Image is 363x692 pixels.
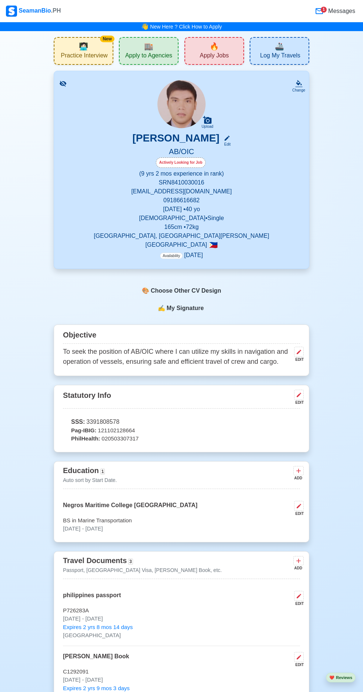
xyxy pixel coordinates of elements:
[128,559,133,565] span: 3
[291,662,304,668] div: EDIT
[6,6,17,17] img: Logo
[202,124,213,129] div: Upload
[63,631,300,640] p: [GEOGRAPHIC_DATA]
[63,328,300,344] div: Objective
[63,178,300,187] p: SRN 8410030016
[293,565,302,571] div: ADD
[63,566,222,574] p: Passport, [GEOGRAPHIC_DATA] Visa, [PERSON_NAME] Book, etc.
[160,251,203,260] p: [DATE]
[327,7,355,16] span: Messages
[63,187,300,196] p: [EMAIL_ADDRESS][DOMAIN_NAME]
[63,223,300,232] p: 165 cm • 72 kg
[139,21,150,32] span: bell
[63,476,117,484] p: Auto sort by Start Date.
[63,426,300,435] p: 121102128664
[63,169,300,178] p: (9 yrs 2 mos experience in rank)
[125,52,172,61] span: Apply to Agencies
[293,475,302,481] div: ADD
[71,417,85,426] span: SSS:
[100,469,105,475] span: 1
[63,623,133,632] span: Expires 2 yrs 8 mos 14 days
[63,676,300,684] p: [DATE] - [DATE]
[150,24,222,30] a: New Here ? Click How to Apply
[63,205,300,214] p: [DATE] • 40 yo
[63,591,121,606] p: philippines passport
[210,41,219,52] span: new
[63,214,300,223] p: [DEMOGRAPHIC_DATA] • Single
[61,52,107,61] span: Practice Interview
[63,196,300,205] p: 09186616682
[63,606,300,615] p: P726283A
[63,232,300,240] p: [GEOGRAPHIC_DATA], [GEOGRAPHIC_DATA][PERSON_NAME]
[275,41,284,52] span: travel
[291,400,304,405] div: EDIT
[100,36,114,42] div: New
[160,253,183,259] span: Availability
[156,157,206,168] div: Actively Looking for Job
[133,132,220,147] h3: [PERSON_NAME]
[63,347,291,367] p: To seek the position of AB/OIC where I can utilize my skills in navigation and operation of vesse...
[51,7,61,14] span: .PH
[326,673,356,683] button: heartReviews
[291,511,304,516] div: EDIT
[71,435,100,443] span: PhilHealth:
[142,286,149,295] span: paint
[63,417,300,426] p: 3391808578
[63,501,197,516] p: Negros Maritime College [GEOGRAPHIC_DATA]
[321,7,327,13] div: 1
[63,240,300,249] p: [GEOGRAPHIC_DATA]
[63,147,300,157] h5: AB/OIC
[63,466,99,475] span: Education
[63,516,300,525] p: BS in Marine Transportation
[292,87,305,93] div: Change
[165,304,205,313] span: My Signature
[71,426,96,435] span: Pag-IBIG:
[63,652,129,668] p: [PERSON_NAME] Book
[6,6,61,17] div: SeamanBio
[63,525,300,533] p: [DATE] - [DATE]
[63,556,127,565] span: Travel Documents
[158,304,165,313] span: sign
[63,615,300,623] p: [DATE] - [DATE]
[291,357,304,362] div: EDIT
[79,41,88,52] span: interview
[291,601,304,606] div: EDIT
[144,41,153,52] span: agencies
[221,142,230,147] div: Edit
[209,242,218,249] span: 🇵🇭
[260,52,300,61] span: Log My Travels
[63,435,300,443] p: 020503307317
[200,52,229,61] span: Apply Jobs
[137,284,226,298] div: Choose Other CV Design
[329,675,334,680] span: heart
[63,668,300,676] p: C1292091
[63,388,300,409] div: Statutory Info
